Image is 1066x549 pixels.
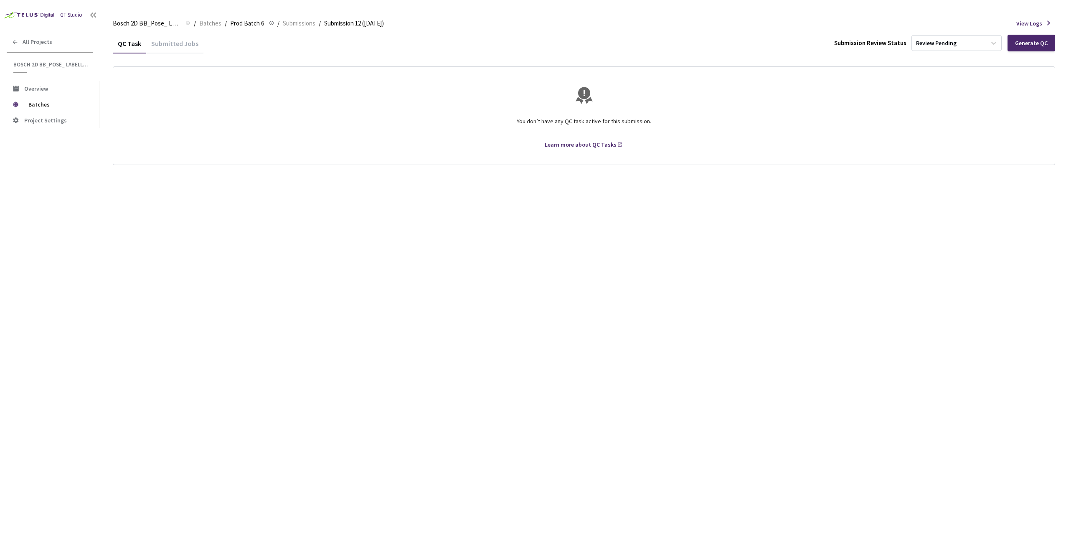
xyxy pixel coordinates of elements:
div: GT Studio [60,11,82,19]
span: Batches [199,18,221,28]
div: Generate QC [1015,40,1048,46]
div: QC Task [113,39,146,53]
span: Overview [24,85,48,92]
span: Bosch 2D BB_Pose_ Labelling (2025) [113,18,180,28]
li: / [319,18,321,28]
li: / [225,18,227,28]
span: Submission 12 ([DATE]) [324,18,384,28]
span: View Logs [1016,19,1042,28]
span: Submissions [283,18,315,28]
div: Learn more about QC Tasks [545,140,617,149]
span: Batches [28,96,86,113]
div: Submitted Jobs [146,39,203,53]
li: / [194,18,196,28]
div: Review Pending [916,39,957,47]
span: Bosch 2D BB_Pose_ Labelling (2025) [13,61,88,68]
div: Submission Review Status [834,38,906,47]
span: Prod Batch 6 [230,18,264,28]
a: Submissions [281,18,317,28]
div: You don’t have any QC task active for this submission. [123,110,1045,140]
span: All Projects [23,38,52,46]
li: / [277,18,279,28]
span: Project Settings [24,117,67,124]
a: Batches [198,18,223,28]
